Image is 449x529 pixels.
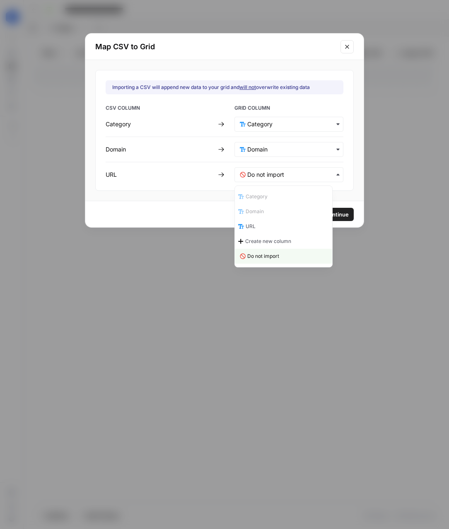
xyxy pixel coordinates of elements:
div: Domain [106,145,215,154]
button: Close modal [340,40,354,53]
div: URL [106,171,215,179]
span: Domain [246,208,264,215]
button: Continue [320,208,354,221]
span: Create new column [245,238,291,245]
span: Category [246,193,268,200]
span: URL [246,223,256,230]
input: Do not import [247,171,338,179]
div: Category [106,120,215,128]
span: Do not import [247,252,279,260]
input: Domain [247,145,338,154]
span: Continue [325,210,349,219]
span: GRID COLUMN [234,104,343,113]
h2: Map CSV to Grid [95,41,336,53]
input: Category [247,120,338,128]
u: will not [239,84,256,90]
div: Importing a CSV will append new data to your grid and overwrite existing data [112,84,310,91]
span: CSV COLUMN [106,104,215,113]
